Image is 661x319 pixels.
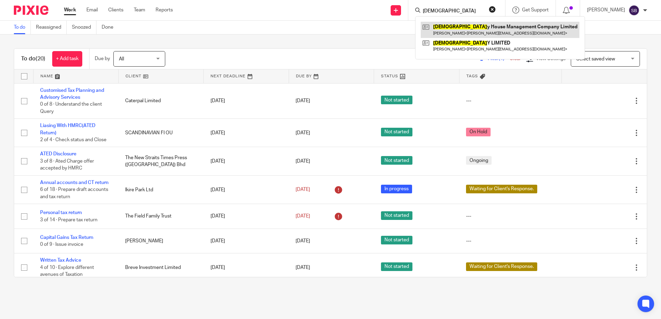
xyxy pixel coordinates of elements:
a: Annual accounts and CT return [40,180,109,185]
span: 4 of 10 · Explore different avenues of Taxation [40,265,94,277]
span: Not started [381,211,412,220]
span: [DATE] [296,265,310,270]
span: Not started [381,96,412,104]
span: [DATE] [296,130,310,135]
span: Ongoing [466,156,492,165]
a: To do [14,21,31,34]
span: [DATE] [296,239,310,243]
p: Due by [95,55,110,62]
a: Work [64,7,76,13]
td: SCANDINAVIAN FI OU [118,119,203,147]
span: (20) [36,56,45,61]
a: Customised Tax Planning and Advisory Services [40,88,104,100]
td: Breve Investment Limited [118,253,203,282]
a: Liasing With HMRC(ATED Return) [40,123,95,135]
a: Capital Gains Tax Return [40,235,93,240]
img: Pixie [14,6,48,15]
span: Not started [381,128,412,136]
td: [DATE] [204,229,289,253]
span: Select saved view [576,57,615,61]
td: [DATE] [204,119,289,147]
td: Ikire Park Ltd [118,175,203,204]
a: Clients [108,7,123,13]
span: 3 of 14 · Prepare tax return [40,217,97,222]
a: Snoozed [72,21,96,34]
div: --- [466,97,555,104]
h1: To do [21,55,45,62]
span: Get Support [522,8,549,12]
a: Reports [156,7,173,13]
span: Not started [381,262,412,271]
span: Not started [381,156,412,165]
button: Clear [489,6,496,13]
a: ATED Disclosure [40,152,76,156]
img: svg%3E [629,5,640,16]
span: [DATE] [296,98,310,103]
div: --- [466,213,555,220]
span: Tags [466,74,478,78]
a: Reassigned [36,21,67,34]
td: [DATE] [204,175,289,204]
a: Written Tax Advice [40,258,81,263]
p: [PERSON_NAME] [587,7,625,13]
span: Waiting for Client's Response. [466,262,537,271]
td: [DATE] [204,147,289,175]
td: Caterpal Limited [118,83,203,119]
span: 0 of 9 · Issue invoice [40,242,83,247]
td: [PERSON_NAME] [118,229,203,253]
span: All [119,57,124,61]
a: Personal tax return [40,210,82,215]
a: Team [134,7,145,13]
span: On Hold [466,128,491,136]
td: [DATE] [204,83,289,119]
span: [DATE] [296,159,310,164]
span: 3 of 8 · Ated Charge offer accepted by HMRC [40,159,94,171]
a: Done [102,21,119,34]
a: Email [86,7,98,13]
span: [DATE] [296,214,310,219]
div: --- [466,238,555,244]
input: Search [422,8,484,14]
td: [DATE] [204,204,289,229]
span: [DATE] [296,187,310,192]
span: Waiting for Client's Response. [466,185,537,193]
td: [DATE] [204,253,289,282]
td: The Field Family Trust [118,204,203,229]
span: Not started [381,236,412,244]
td: The New Straits Times Press ([GEOGRAPHIC_DATA]) Bhd [118,147,203,175]
span: In progress [381,185,412,193]
a: + Add task [52,51,82,67]
span: 0 of 8 · Understand the client Query [40,102,102,114]
span: 2 of 4 · Check status and Close [40,137,106,142]
span: 6 of 18 · Prepare draft accounts and tax return [40,187,108,200]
